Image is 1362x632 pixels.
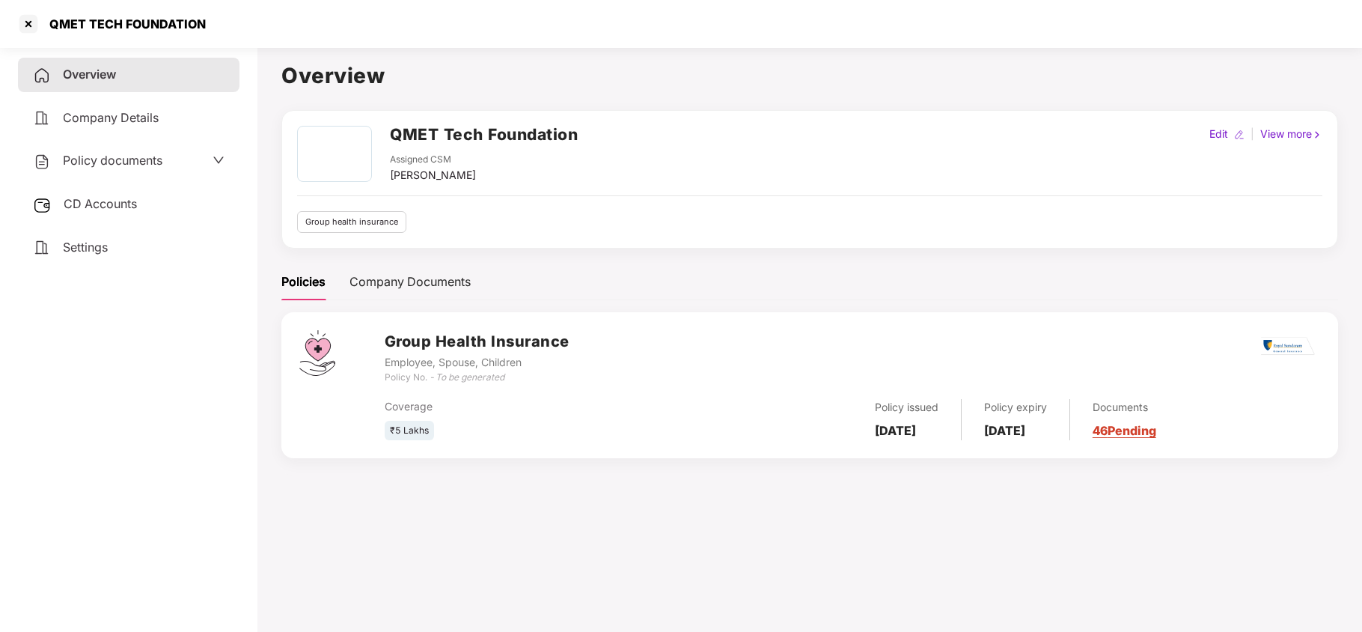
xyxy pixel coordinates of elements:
[390,167,476,183] div: [PERSON_NAME]
[390,153,476,167] div: Assigned CSM
[33,196,52,214] img: svg+xml;base64,PHN2ZyB3aWR0aD0iMjUiIGhlaWdodD0iMjQiIHZpZXdCb3g9IjAgMCAyNSAyNCIgZmlsbD0ibm9uZSIgeG...
[63,67,116,82] span: Overview
[40,16,206,31] div: QMET TECH FOUNDATION
[1093,399,1156,416] div: Documents
[1257,126,1325,142] div: View more
[1093,423,1156,438] a: 46 Pending
[385,330,569,353] h3: Group Health Insurance
[1261,337,1315,356] img: rsi.png
[385,398,697,415] div: Coverage
[213,154,225,166] span: down
[63,153,162,168] span: Policy documents
[385,421,434,441] div: ₹5 Lakhs
[33,239,51,257] img: svg+xml;base64,PHN2ZyB4bWxucz0iaHR0cDovL3d3dy53My5vcmcvMjAwMC9zdmciIHdpZHRoPSIyNCIgaGVpZ2h0PSIyNC...
[299,330,335,376] img: svg+xml;base64,PHN2ZyB4bWxucz0iaHR0cDovL3d3dy53My5vcmcvMjAwMC9zdmciIHdpZHRoPSI0Ny43MTQiIGhlaWdodD...
[281,59,1338,92] h1: Overview
[984,423,1025,438] b: [DATE]
[33,153,51,171] img: svg+xml;base64,PHN2ZyB4bWxucz0iaHR0cDovL3d3dy53My5vcmcvMjAwMC9zdmciIHdpZHRoPSIyNCIgaGVpZ2h0PSIyNC...
[1312,130,1322,140] img: rightIcon
[349,273,471,291] div: Company Documents
[64,196,137,211] span: CD Accounts
[297,211,406,233] div: Group health insurance
[385,371,569,385] div: Policy No. -
[63,110,159,125] span: Company Details
[875,399,938,416] div: Policy issued
[1248,126,1257,142] div: |
[984,399,1047,416] div: Policy expiry
[1206,126,1231,142] div: Edit
[385,354,569,371] div: Employee, Spouse, Children
[390,122,578,147] h2: QMET Tech Foundation
[281,273,326,291] div: Policies
[33,109,51,127] img: svg+xml;base64,PHN2ZyB4bWxucz0iaHR0cDovL3d3dy53My5vcmcvMjAwMC9zdmciIHdpZHRoPSIyNCIgaGVpZ2h0PSIyNC...
[875,423,916,438] b: [DATE]
[1234,130,1245,140] img: editIcon
[436,371,504,383] i: To be generated
[63,240,108,255] span: Settings
[33,67,51,85] img: svg+xml;base64,PHN2ZyB4bWxucz0iaHR0cDovL3d3dy53My5vcmcvMjAwMC9zdmciIHdpZHRoPSIyNCIgaGVpZ2h0PSIyNC...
